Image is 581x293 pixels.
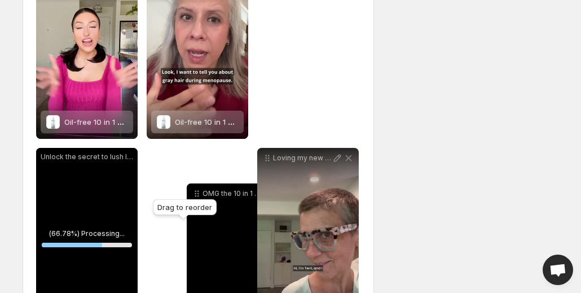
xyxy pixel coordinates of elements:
p: OMG the 10 in 1 hair growth serum with African chebe powder actually works My hairs never been th... [203,189,261,198]
p: Unlock the secret to lush long locks Say goodbye to slow hair growth and hello to our 10 in 1 Hai... [41,152,133,161]
span: Oil-free 10 in 1 Hair Growth Serum [175,117,295,126]
a: Open chat [543,255,573,285]
img: Oil-free 10 in 1 Hair Growth Serum [157,115,170,129]
p: Loving my new hair The 10 in 1 serum with African chebe powder is a game-changer [273,154,332,163]
span: Oil-free 10 in 1 Hair Growth Serum [64,117,184,126]
img: Oil-free 10 in 1 Hair Growth Serum [46,115,60,129]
